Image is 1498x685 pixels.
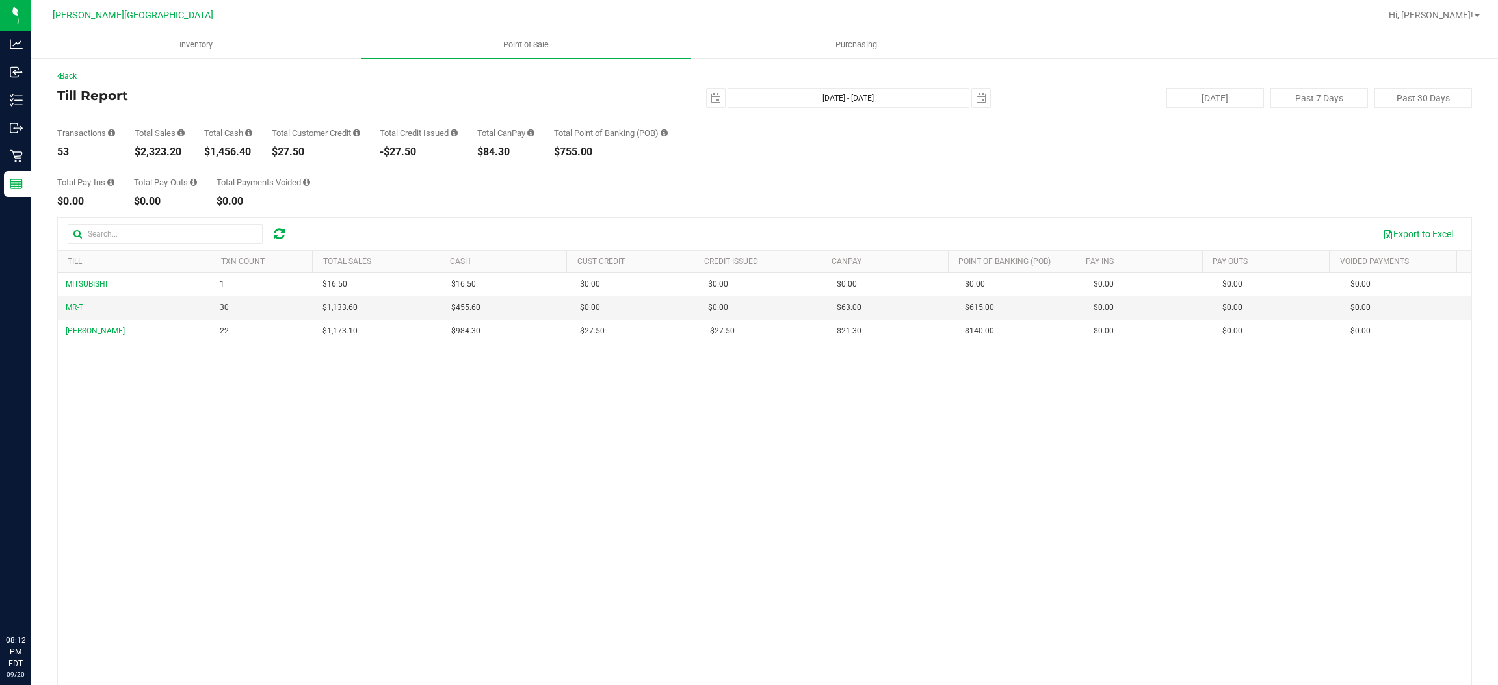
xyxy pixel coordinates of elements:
inline-svg: Outbound [10,122,23,135]
span: $984.30 [451,325,480,337]
span: 1 [220,278,224,291]
span: $0.00 [1222,302,1242,314]
span: $21.30 [837,325,861,337]
span: 30 [220,302,229,314]
p: 09/20 [6,669,25,679]
a: Pay Ins [1086,257,1114,266]
a: Point of Banking (POB) [958,257,1051,266]
span: Point of Sale [486,39,566,51]
span: $0.00 [1350,302,1371,314]
div: 53 [57,147,115,157]
span: $0.00 [1222,278,1242,291]
a: Back [57,71,77,81]
span: $16.50 [451,278,476,291]
i: Sum of all successful refund transaction amounts from purchase returns resulting in account credi... [451,129,458,137]
span: Inventory [162,39,230,51]
div: Total Credit Issued [380,129,458,137]
span: $0.00 [1350,278,1371,291]
i: Sum of all cash pay-ins added to tills within the date range. [107,178,114,187]
a: Credit Issued [704,257,758,266]
button: Past 30 Days [1374,88,1472,108]
i: Sum of the successful, non-voided point-of-banking payment transaction amounts, both via payment ... [661,129,668,137]
a: CanPay [832,257,861,266]
span: 22 [220,325,229,337]
span: Hi, [PERSON_NAME]! [1389,10,1473,20]
inline-svg: Inventory [10,94,23,107]
a: TXN Count [221,257,265,266]
span: Purchasing [818,39,895,51]
div: Total Pay-Outs [134,178,197,187]
a: Purchasing [691,31,1021,58]
span: $455.60 [451,302,480,314]
span: $0.00 [1094,325,1114,337]
span: $140.00 [965,325,994,337]
div: Transactions [57,129,115,137]
div: $1,456.40 [204,147,252,157]
span: $0.00 [1222,325,1242,337]
span: MITSUBISHI [66,279,107,289]
div: $84.30 [477,147,534,157]
inline-svg: Inbound [10,66,23,79]
div: Total Payments Voided [217,178,310,187]
div: $27.50 [272,147,360,157]
a: Voided Payments [1340,257,1409,266]
a: Till [68,257,82,266]
span: $27.50 [580,325,605,337]
div: Total Pay-Ins [57,178,114,187]
i: Sum of all successful, non-voided payment transaction amounts using CanPay (as well as manual Can... [527,129,534,137]
div: -$27.50 [380,147,458,157]
div: Total Sales [135,129,185,137]
a: Inventory [31,31,361,58]
button: Export to Excel [1374,223,1462,245]
div: Total Cash [204,129,252,137]
a: Cash [450,257,471,266]
i: Sum of all successful, non-voided payment transaction amounts using account credit as the payment... [353,129,360,137]
i: Sum of all successful, non-voided cash payment transaction amounts (excluding tips and transactio... [245,129,252,137]
p: 08:12 PM EDT [6,634,25,669]
a: Total Sales [323,257,371,266]
div: $0.00 [217,196,310,207]
span: select [972,89,990,107]
span: $1,133.60 [322,302,358,314]
span: $63.00 [837,302,861,314]
iframe: Resource center [13,581,52,620]
div: $0.00 [134,196,197,207]
a: Point of Sale [361,31,692,58]
span: $0.00 [708,302,728,314]
i: Sum of all successful, non-voided payment transaction amounts (excluding tips and transaction fee... [177,129,185,137]
span: $0.00 [580,302,600,314]
div: Total CanPay [477,129,534,137]
i: Sum of all cash pay-outs removed from tills within the date range. [190,178,197,187]
span: $0.00 [1350,325,1371,337]
i: Sum of all voided payment transaction amounts (excluding tips and transaction fees) within the da... [303,178,310,187]
a: Pay Outs [1213,257,1248,266]
button: [DATE] [1166,88,1264,108]
input: Search... [68,224,263,244]
span: $0.00 [965,278,985,291]
button: Past 7 Days [1270,88,1368,108]
span: [PERSON_NAME][GEOGRAPHIC_DATA] [53,10,213,21]
i: Count of all successful payment transactions, possibly including voids, refunds, and cash-back fr... [108,129,115,137]
span: $16.50 [322,278,347,291]
a: Cust Credit [577,257,625,266]
span: $0.00 [1094,278,1114,291]
span: $0.00 [1094,302,1114,314]
span: $1,173.10 [322,325,358,337]
span: MR-T [66,303,83,312]
div: $2,323.20 [135,147,185,157]
span: [PERSON_NAME] [66,326,125,335]
span: -$27.50 [708,325,735,337]
span: $615.00 [965,302,994,314]
inline-svg: Analytics [10,38,23,51]
span: $0.00 [580,278,600,291]
div: $0.00 [57,196,114,207]
div: Total Point of Banking (POB) [554,129,668,137]
h4: Till Report [57,88,529,103]
iframe: Resource center unread badge [38,579,54,595]
div: $755.00 [554,147,668,157]
span: $0.00 [837,278,857,291]
inline-svg: Reports [10,177,23,190]
inline-svg: Retail [10,149,23,162]
span: select [707,89,725,107]
span: $0.00 [708,278,728,291]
